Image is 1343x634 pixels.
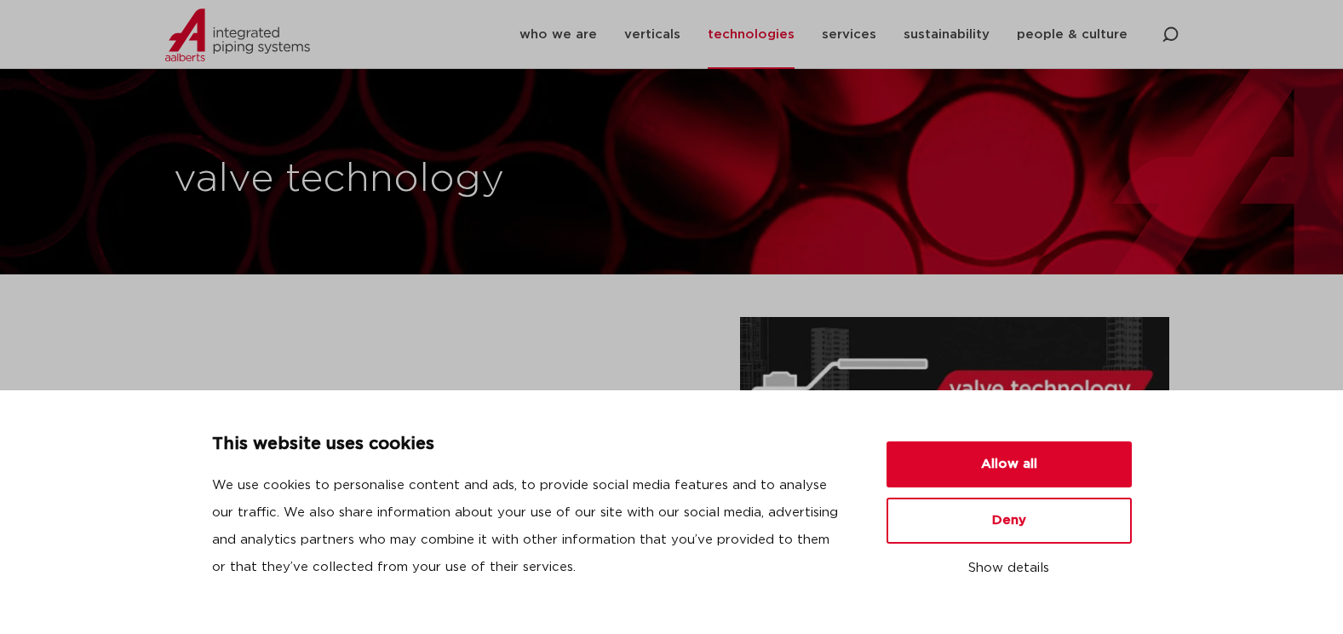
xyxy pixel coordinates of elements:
button: Deny [887,498,1132,544]
p: We use cookies to personalise content and ads, to provide social media features and to analyse ou... [212,472,846,581]
h1: valve technology [174,153,663,207]
button: Show details [887,554,1132,583]
button: Allow all [887,441,1132,487]
p: Thanks to the internationally renowned brands Apollo and Pegler, Aalberts integrated piping syste... [182,387,706,469]
p: This website uses cookies [212,431,846,458]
